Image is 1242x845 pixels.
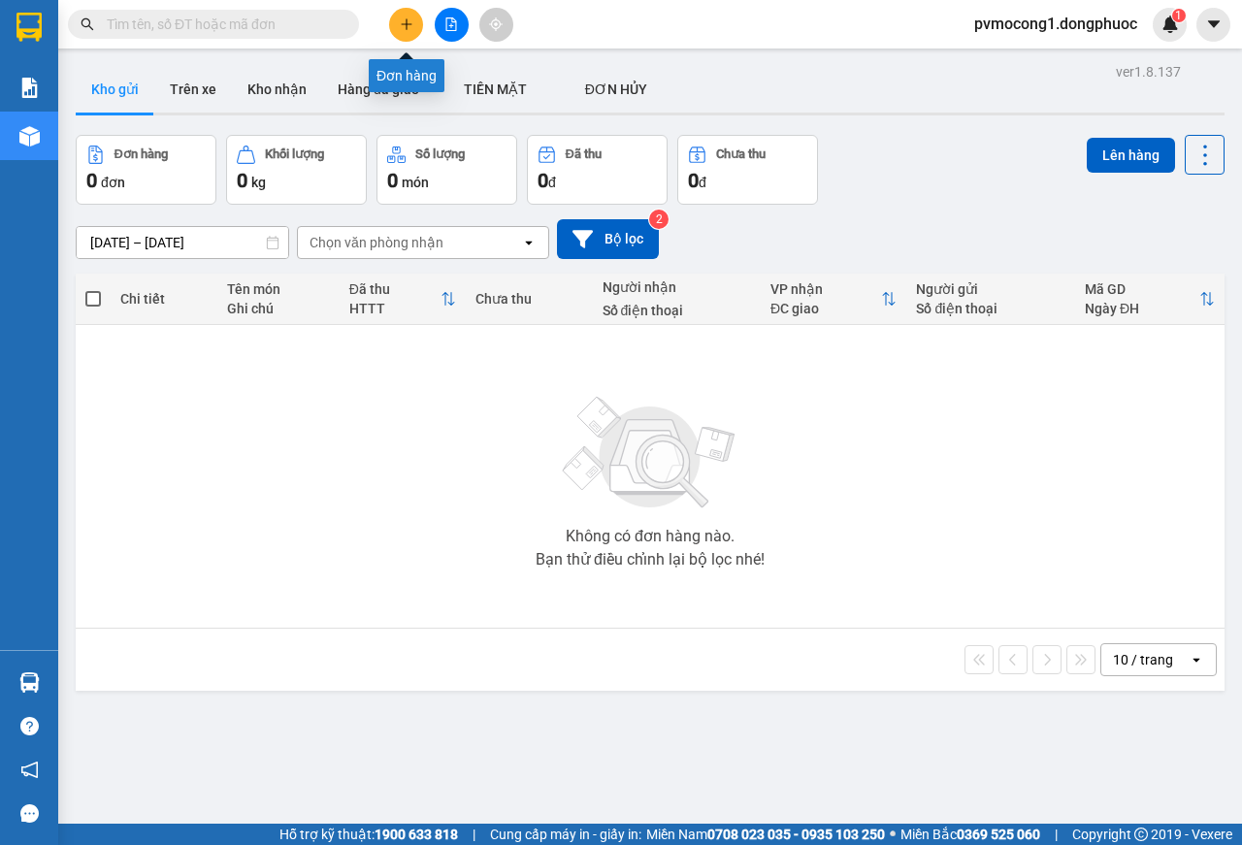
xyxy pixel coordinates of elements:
button: Chưa thu0đ [677,135,818,205]
img: warehouse-icon [19,672,40,693]
div: Không có đơn hàng nào. [566,529,735,544]
div: ver 1.8.137 [1116,61,1181,82]
button: Bộ lọc [557,219,659,259]
input: Select a date range. [77,227,288,258]
img: logo-vxr [16,13,42,42]
button: Kho nhận [232,66,322,113]
button: Hàng đã giao [322,66,435,113]
div: Đã thu [566,147,602,161]
span: 0 [387,169,398,192]
span: plus [400,17,413,31]
span: message [20,804,39,823]
div: Người nhận [603,279,751,295]
span: đơn [101,175,125,190]
div: Người gửi [916,281,1064,297]
span: 1 [1175,9,1182,22]
span: 0 [86,169,97,192]
input: Tìm tên, số ĐT hoặc mã đơn [107,14,336,35]
div: Bạn thử điều chỉnh lại bộ lọc nhé! [536,552,765,568]
div: Đã thu [349,281,441,297]
span: 0 [688,169,699,192]
div: Chưa thu [475,291,582,307]
div: Tên món [227,281,329,297]
img: icon-new-feature [1161,16,1179,33]
span: Hỗ trợ kỹ thuật: [279,824,458,845]
span: Cung cấp máy in - giấy in: [490,824,641,845]
button: file-add [435,8,469,42]
button: Kho gửi [76,66,154,113]
span: caret-down [1205,16,1223,33]
div: 10 / trang [1113,650,1173,669]
div: Số điện thoại [916,301,1064,316]
div: ĐC giao [770,301,881,316]
div: Chọn văn phòng nhận [310,233,443,252]
span: Miền Bắc [900,824,1040,845]
button: Đơn hàng0đơn [76,135,216,205]
span: | [1055,824,1058,845]
strong: 1900 633 818 [375,827,458,842]
button: plus [389,8,423,42]
strong: 0369 525 060 [957,827,1040,842]
div: HTTT [349,301,441,316]
button: Đã thu0đ [527,135,668,205]
th: Toggle SortBy [1075,274,1225,325]
span: TIỀN MẶT [464,81,527,97]
div: VP nhận [770,281,881,297]
button: Lên hàng [1087,138,1175,173]
img: solution-icon [19,78,40,98]
img: warehouse-icon [19,126,40,146]
span: món [402,175,429,190]
span: search [81,17,94,31]
svg: open [1189,652,1204,667]
th: Toggle SortBy [340,274,467,325]
th: Toggle SortBy [761,274,906,325]
span: đ [699,175,706,190]
div: Ngày ĐH [1085,301,1199,316]
span: question-circle [20,717,39,735]
div: Chi tiết [120,291,208,307]
div: Đơn hàng [114,147,168,161]
div: Mã GD [1085,281,1199,297]
button: aim [479,8,513,42]
span: copyright [1134,828,1148,841]
span: file-add [444,17,458,31]
button: Khối lượng0kg [226,135,367,205]
img: svg+xml;base64,PHN2ZyBjbGFzcz0ibGlzdC1wbHVnX19zdmciIHhtbG5zPSJodHRwOi8vd3d3LnczLm9yZy8yMDAwL3N2Zy... [553,385,747,521]
span: ĐƠN HỦY [585,81,647,97]
button: Số lượng0món [376,135,517,205]
span: 0 [237,169,247,192]
button: caret-down [1196,8,1230,42]
div: Số lượng [415,147,465,161]
span: | [473,824,475,845]
svg: open [521,235,537,250]
span: aim [489,17,503,31]
sup: 1 [1172,9,1186,22]
span: đ [548,175,556,190]
span: kg [251,175,266,190]
span: notification [20,761,39,779]
div: Khối lượng [265,147,324,161]
div: Ghi chú [227,301,329,316]
div: Chưa thu [716,147,766,161]
span: Miền Nam [646,824,885,845]
button: Trên xe [154,66,232,113]
div: Số điện thoại [603,303,751,318]
span: pvmocong1.dongphuoc [959,12,1153,36]
strong: 0708 023 035 - 0935 103 250 [707,827,885,842]
span: 0 [538,169,548,192]
sup: 2 [649,210,669,229]
span: ⚪️ [890,830,896,838]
